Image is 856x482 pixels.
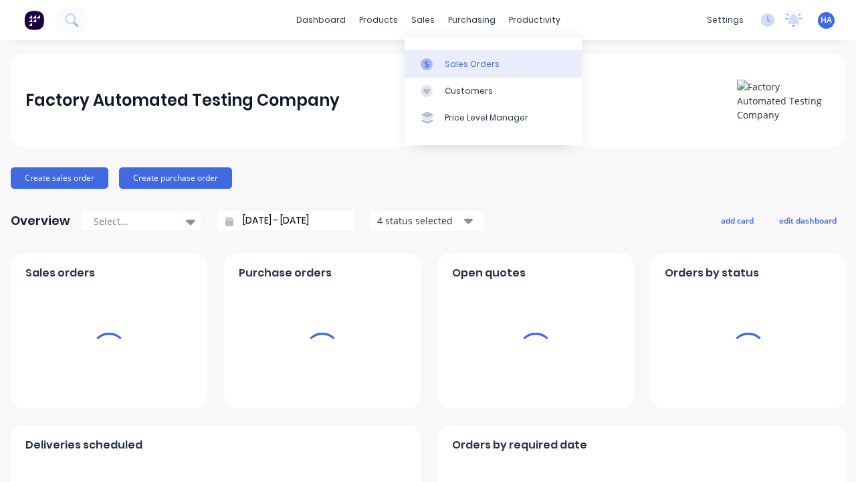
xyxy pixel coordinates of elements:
[452,265,526,281] span: Open quotes
[352,10,405,30] div: products
[452,437,587,453] span: Orders by required date
[25,87,340,114] div: Factory Automated Testing Company
[712,212,762,229] button: add card
[405,10,441,30] div: sales
[290,10,352,30] a: dashboard
[737,80,831,122] img: Factory Automated Testing Company
[445,58,500,70] div: Sales Orders
[441,10,502,30] div: purchasing
[239,265,332,281] span: Purchase orders
[445,85,493,97] div: Customers
[405,104,582,131] a: Price Level Manager
[821,14,832,26] span: HA
[700,10,750,30] div: settings
[370,211,484,231] button: 4 status selected
[25,437,142,453] span: Deliveries scheduled
[665,265,759,281] span: Orders by status
[119,167,232,189] button: Create purchase order
[405,78,582,104] a: Customers
[24,10,44,30] img: Factory
[377,214,461,228] div: 4 status selected
[405,50,582,77] a: Sales Orders
[770,212,845,229] button: edit dashboard
[11,167,108,189] button: Create sales order
[25,265,95,281] span: Sales orders
[445,112,528,124] div: Price Level Manager
[502,10,567,30] div: productivity
[11,208,70,234] div: Overview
